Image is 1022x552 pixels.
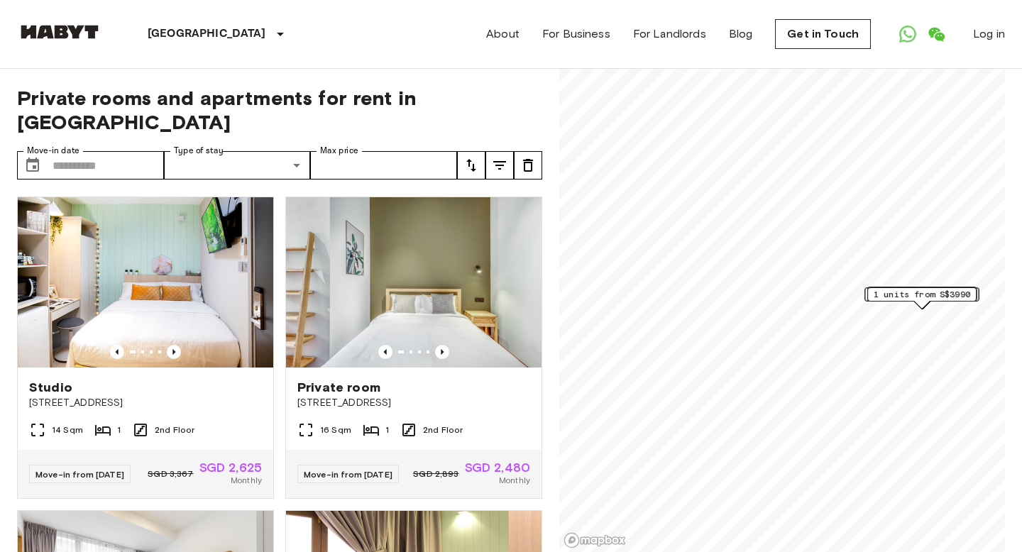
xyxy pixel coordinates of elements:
[29,379,72,396] span: Studio
[378,345,392,359] button: Previous image
[297,396,530,410] span: [STREET_ADDRESS]
[35,469,124,480] span: Move-in from [DATE]
[435,345,449,359] button: Previous image
[320,424,351,436] span: 16 Sqm
[499,474,530,487] span: Monthly
[167,345,181,359] button: Previous image
[17,25,102,39] img: Habyt
[973,26,1005,43] a: Log in
[922,20,950,48] a: Open WeChat
[17,86,542,134] span: Private rooms and apartments for rent in [GEOGRAPHIC_DATA]
[110,345,124,359] button: Previous image
[52,424,83,436] span: 14 Sqm
[27,145,79,157] label: Move-in date
[423,424,463,436] span: 2nd Floor
[231,474,262,487] span: Monthly
[486,26,520,43] a: About
[514,151,542,180] button: tune
[148,26,266,43] p: [GEOGRAPHIC_DATA]
[864,287,979,309] div: Map marker
[894,20,922,48] a: Open WhatsApp
[542,26,610,43] a: For Business
[385,424,389,436] span: 1
[174,145,224,157] label: Type of stay
[485,151,514,180] button: tune
[148,468,193,480] span: SGD 3,367
[18,151,47,180] button: Choose date
[304,469,392,480] span: Move-in from [DATE]
[297,379,380,396] span: Private room
[633,26,706,43] a: For Landlords
[867,287,977,309] div: Map marker
[117,424,121,436] span: 1
[29,396,262,410] span: [STREET_ADDRESS]
[413,468,458,480] span: SGD 2,893
[286,197,542,368] img: Marketing picture of unit SG-01-021-008-01
[729,26,753,43] a: Blog
[17,197,274,499] a: Marketing picture of unit SG-01-111-002-001Previous imagePrevious imageStudio[STREET_ADDRESS]14 S...
[874,288,970,301] span: 1 units from S$3990
[564,532,626,548] a: Mapbox logo
[285,197,542,499] a: Marketing picture of unit SG-01-021-008-01Previous imagePrevious imagePrivate room[STREET_ADDRESS...
[775,19,871,49] a: Get in Touch
[155,424,194,436] span: 2nd Floor
[320,145,358,157] label: Max price
[18,197,273,368] img: Marketing picture of unit SG-01-111-002-001
[457,151,485,180] button: tune
[199,461,262,474] span: SGD 2,625
[465,461,530,474] span: SGD 2,480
